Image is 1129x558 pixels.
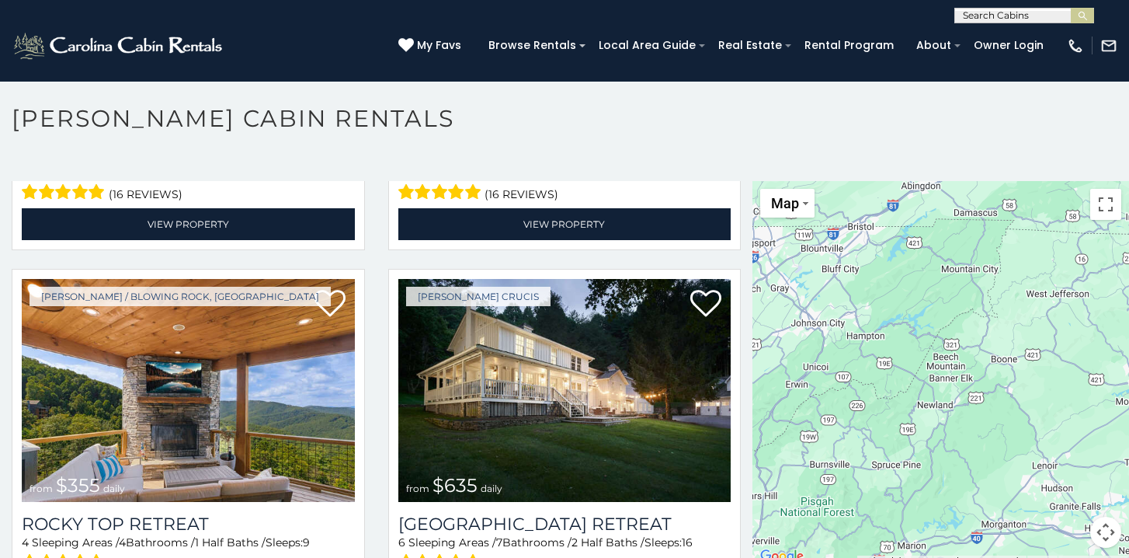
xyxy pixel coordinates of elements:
a: My Favs [398,37,465,54]
img: Rocky Top Retreat [22,279,355,502]
span: 4 [119,535,126,549]
a: Rocky Top Retreat [22,514,355,535]
img: phone-regular-white.png [1067,37,1084,54]
div: Sleeping Areas / Bathrooms / Sleeps: [398,165,731,204]
div: Sleeping Areas / Bathrooms / Sleeps: [22,165,355,204]
span: 2 Half Baths / [571,535,644,549]
a: Add to favorites [690,288,721,321]
span: daily [103,483,125,494]
button: Change map style [760,189,815,218]
a: [PERSON_NAME] Crucis [406,287,551,306]
span: $635 [432,474,478,497]
span: 7 [496,535,502,549]
a: [PERSON_NAME] / Blowing Rock, [GEOGRAPHIC_DATA] [30,287,331,306]
img: White-1-2.png [12,30,227,61]
button: Map camera controls [1090,517,1121,548]
span: 1 Half Baths / [195,535,266,549]
span: My Favs [417,37,461,54]
a: [GEOGRAPHIC_DATA] Retreat [398,514,731,535]
a: View Property [22,208,355,240]
h3: Valley Farmhouse Retreat [398,514,731,535]
span: $355 [56,474,100,497]
span: 4 [22,535,29,549]
span: 9 [303,535,310,549]
span: 16 [682,535,693,549]
span: Map [771,195,799,211]
span: daily [481,483,502,494]
span: (16 reviews) [109,184,182,204]
a: Browse Rentals [481,33,584,58]
a: View Property [398,208,731,240]
img: mail-regular-white.png [1100,37,1117,54]
a: About [908,33,959,58]
span: from [406,483,429,494]
a: Valley Farmhouse Retreat from $635 daily [398,279,731,502]
a: Owner Login [966,33,1051,58]
a: Rocky Top Retreat from $355 daily [22,279,355,502]
a: Local Area Guide [591,33,703,58]
a: Rental Program [797,33,901,58]
button: Toggle fullscreen view [1090,189,1121,220]
a: Real Estate [710,33,790,58]
span: from [30,483,53,494]
span: (16 reviews) [485,184,558,204]
span: 6 [398,535,405,549]
img: Valley Farmhouse Retreat [398,279,731,502]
